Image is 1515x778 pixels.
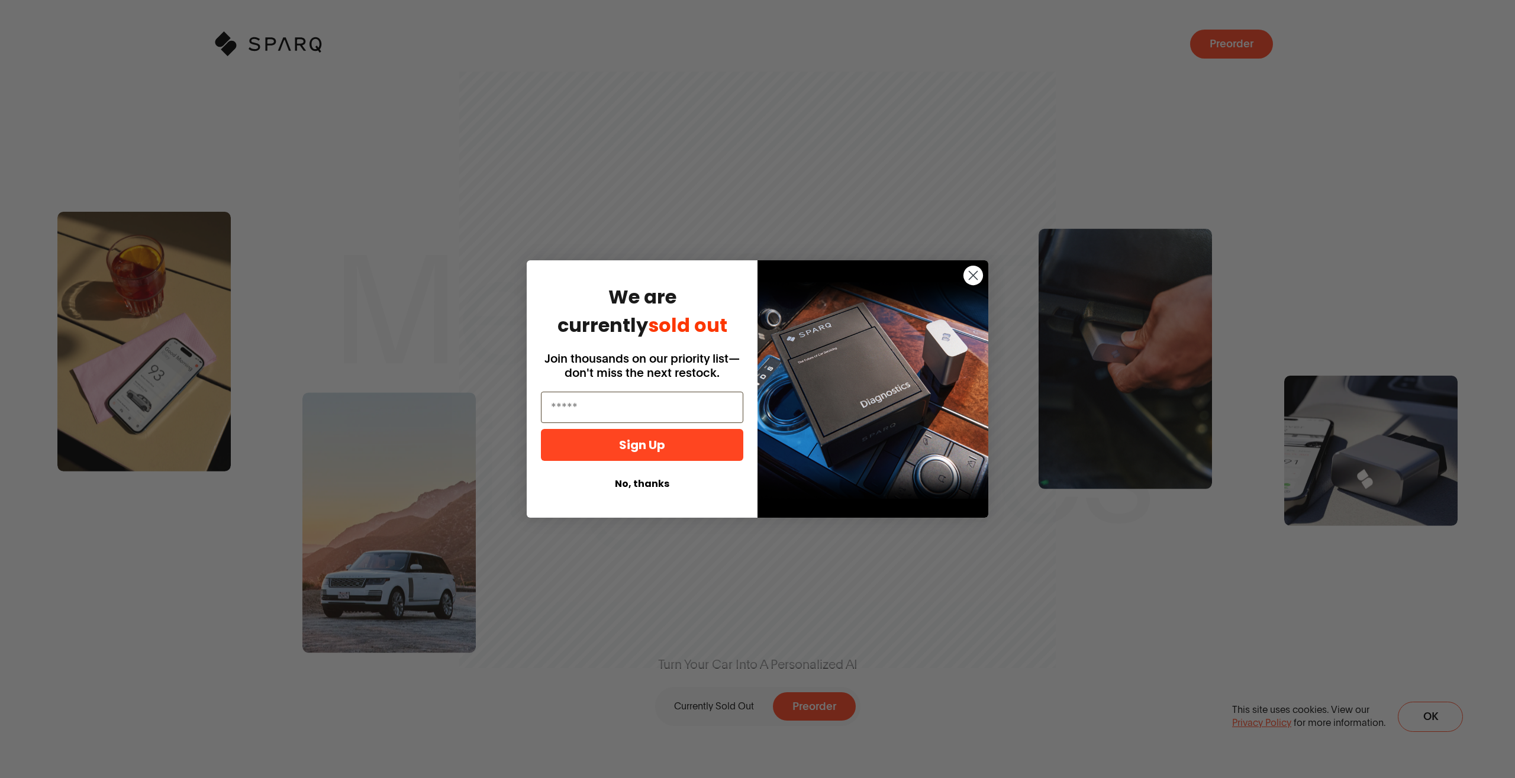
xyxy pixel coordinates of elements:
span: Join thousands on our priority list—don't miss the next restock. [544,351,740,380]
span: sold out [648,312,727,338]
img: 725c0cce-c00f-4a02-adb7-5ced8674b2d9.png [757,260,988,517]
button: No, thanks [541,473,743,495]
span: We are currently [557,283,727,338]
button: Sign Up [541,429,743,461]
button: Close dialog [963,265,984,286]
